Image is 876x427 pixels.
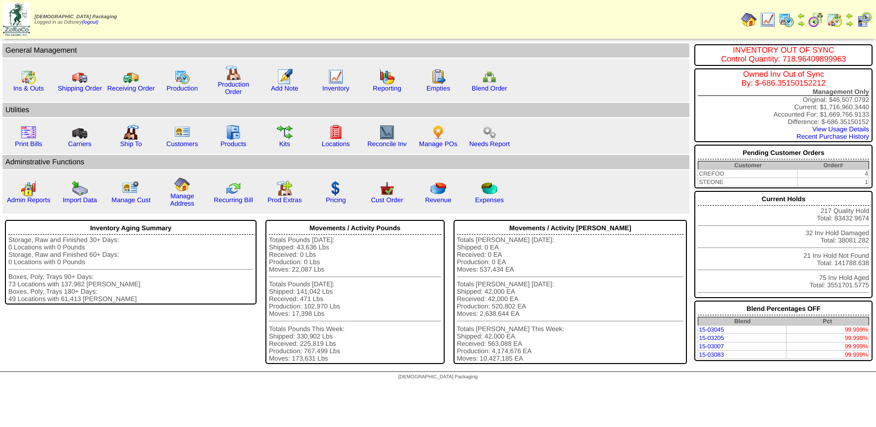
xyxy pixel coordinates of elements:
[267,196,302,204] a: Prod Extras
[323,85,350,92] a: Inventory
[277,69,292,85] img: orders.gif
[166,85,198,92] a: Production
[798,170,869,178] td: 4
[63,196,97,204] a: Import Data
[68,140,91,148] a: Carriers
[371,196,403,204] a: Cust Order
[218,81,249,95] a: Production Order
[698,70,869,88] div: Owned Inv Out of Sync By: $-686.35150152212
[430,181,446,196] img: pie_chart.png
[469,140,510,148] a: Needs Report
[472,85,507,92] a: Blend Order
[798,178,869,186] td: 1
[425,196,451,204] a: Revenue
[373,85,401,92] a: Reporting
[277,181,292,196] img: prodextras.gif
[808,12,824,28] img: calendarblend.gif
[741,12,757,28] img: home.gif
[457,222,684,235] div: Movements / Activity [PERSON_NAME]
[845,20,853,28] img: arrowright.gif
[328,124,344,140] img: locations.gif
[698,303,869,315] div: Blend Percentages OFF
[279,140,290,148] a: Kits
[827,12,843,28] img: calendarinout.gif
[166,140,198,148] a: Customers
[15,140,42,148] a: Print Bills
[426,85,450,92] a: Empties
[226,181,241,196] img: reconcile.gif
[226,65,241,81] img: factory.gif
[221,140,247,148] a: Products
[120,140,142,148] a: Ship To
[786,317,869,326] th: Pct
[698,46,869,64] div: INVENTORY OUT OF SYNC Control Quantity: 718.96409899963
[699,326,724,333] a: 15-03045
[797,12,805,20] img: arrowleft.gif
[698,147,869,159] div: Pending Customer Orders
[3,3,30,36] img: zoroco-logo-small.webp
[786,326,869,334] td: 99.999%
[379,69,395,85] img: graph.gif
[699,351,724,358] a: 15-03083
[779,12,794,28] img: calendarprod.gif
[786,334,869,342] td: 99.998%
[72,181,88,196] img: import.gif
[122,181,140,196] img: managecust.png
[475,196,504,204] a: Expenses
[786,351,869,359] td: 99.999%
[699,343,724,350] a: 15-03007
[760,12,776,28] img: line_graph.gif
[72,124,88,140] img: truck3.gif
[58,85,102,92] a: Shipping Order
[34,14,117,20] span: [DEMOGRAPHIC_DATA] Packaging
[2,155,689,169] td: Adminstrative Functions
[174,124,190,140] img: customers.gif
[2,43,689,58] td: General Management
[271,85,298,92] a: Add Note
[8,236,253,303] div: Storage, Raw and Finished 30+ Days: 0 Locations with 0 Pounds Storage, Raw and Finished 60+ Days:...
[21,69,36,85] img: calendarinout.gif
[699,335,724,341] a: 15-03205
[482,124,497,140] img: workflow.png
[367,140,407,148] a: Reconcile Inv
[2,103,689,117] td: Utilities
[328,181,344,196] img: dollar.gif
[698,161,798,170] th: Customer
[107,85,155,92] a: Receiving Order
[269,236,441,362] div: Totals Pounds [DATE]: Shipped: 43,636 Lbs Received: 0 Lbs Production: 0 Lbs Moves: 22,087 Lbs Tot...
[8,222,253,235] div: Inventory Aging Summary
[694,191,873,298] div: 217 Quality Hold Total: 83432.9674 32 Inv Hold Damaged Total: 38081.282 21 Inv Hold Not Found Tot...
[430,124,446,140] img: po.png
[797,20,805,28] img: arrowright.gif
[21,124,36,140] img: invoice2.gif
[72,69,88,85] img: truck.gif
[226,124,241,140] img: cabinet.gif
[482,69,497,85] img: network.png
[379,124,395,140] img: line_graph2.gif
[322,140,350,148] a: Locations
[845,12,853,20] img: arrowleft.gif
[398,374,478,380] span: [DEMOGRAPHIC_DATA] Packaging
[379,181,395,196] img: cust_order.png
[269,222,441,235] div: Movements / Activity Pounds
[277,124,292,140] img: workflow.gif
[111,196,150,204] a: Manage Cust
[482,181,497,196] img: pie_chart2.png
[430,69,446,85] img: workorder.gif
[13,85,44,92] a: Ins & Outs
[698,88,869,96] div: Management Only
[328,69,344,85] img: line_graph.gif
[214,196,253,204] a: Recurring Bill
[698,170,798,178] td: CREFOO
[698,317,786,326] th: Blend
[694,68,873,142] div: Original: $46,507.0792 Current: $1,716,960.3440 Accounted For: $1,669,766.9133 Difference: $-686....
[856,12,872,28] img: calendarcustomer.gif
[34,14,117,25] span: Logged in as Ddisney
[698,193,869,206] div: Current Holds
[798,161,869,170] th: Order#
[82,20,98,25] a: (logout)
[123,124,139,140] img: factory2.gif
[7,196,50,204] a: Admin Reports
[21,181,36,196] img: graph2.png
[419,140,457,148] a: Manage POs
